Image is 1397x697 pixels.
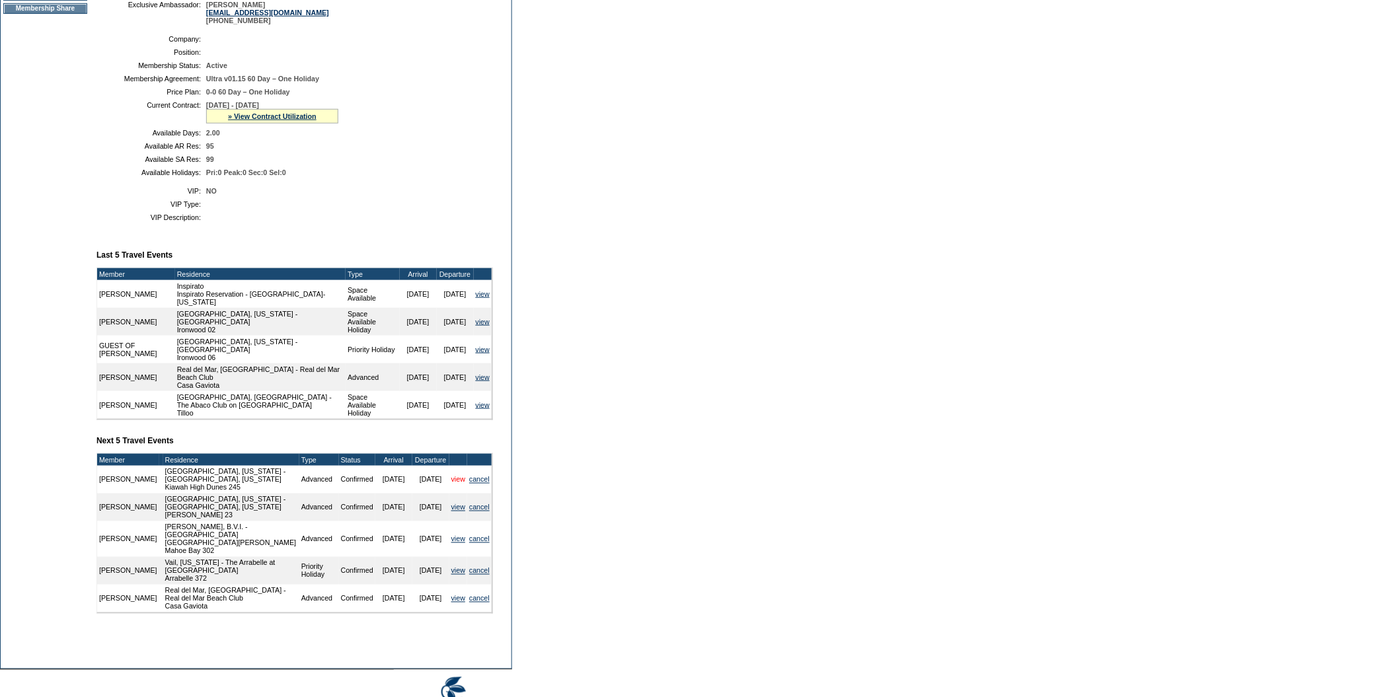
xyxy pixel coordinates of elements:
td: Confirmed [339,585,375,612]
a: » View Contract Utilization [228,112,317,120]
a: view [476,373,490,381]
td: Position: [102,48,201,56]
td: [GEOGRAPHIC_DATA], [US_STATE] - [GEOGRAPHIC_DATA], [US_STATE] Kiawah High Dunes 245 [163,466,299,494]
td: [GEOGRAPHIC_DATA], [US_STATE] - [GEOGRAPHIC_DATA] Ironwood 02 [175,308,346,336]
td: Available Days: [102,129,201,137]
td: Arrival [375,454,412,466]
td: [DATE] [375,557,412,585]
td: Priority Holiday [346,336,400,363]
td: [PERSON_NAME] [97,466,159,494]
td: [DATE] [437,391,474,419]
td: Advanced [346,363,400,391]
td: Membership Status: [102,61,201,69]
td: VIP Type: [102,200,201,208]
b: Next 5 Travel Events [96,436,174,445]
a: cancel [469,503,490,511]
td: [DATE] [412,557,449,585]
td: VIP Description: [102,213,201,221]
td: Confirmed [339,521,375,557]
td: Departure [412,454,449,466]
td: Space Available Holiday [346,391,400,419]
span: 2.00 [206,129,220,137]
td: Member [97,268,175,280]
td: [GEOGRAPHIC_DATA], [US_STATE] - [GEOGRAPHIC_DATA] Ironwood 06 [175,336,346,363]
td: [DATE] [437,363,474,391]
td: [PERSON_NAME], B.V.I. - [GEOGRAPHIC_DATA] [GEOGRAPHIC_DATA][PERSON_NAME] Mahoe Bay 302 [163,521,299,557]
td: Price Plan: [102,88,201,96]
b: Last 5 Travel Events [96,250,172,260]
td: [DATE] [412,585,449,612]
td: [DATE] [375,466,412,494]
td: Advanced [299,494,339,521]
a: cancel [469,567,490,575]
td: Confirmed [339,494,375,521]
span: Pri:0 Peak:0 Sec:0 Sel:0 [206,168,286,176]
td: Exclusive Ambassador: [102,1,201,24]
span: 99 [206,155,214,163]
td: Real del Mar, [GEOGRAPHIC_DATA] - Real del Mar Beach Club Casa Gaviota [163,585,299,612]
span: [PERSON_NAME] [PHONE_NUMBER] [206,1,329,24]
a: view [451,595,465,603]
td: [PERSON_NAME] [97,557,159,585]
td: [PERSON_NAME] [97,280,175,308]
td: Available AR Res: [102,142,201,150]
td: Company: [102,35,201,43]
td: [DATE] [412,466,449,494]
td: Type [299,454,339,466]
td: Member [97,454,159,466]
td: Current Contract: [102,101,201,124]
td: [DATE] [412,494,449,521]
a: view [451,535,465,543]
a: cancel [469,535,490,543]
td: Residence [163,454,299,466]
span: NO [206,187,217,195]
td: [DATE] [375,585,412,612]
span: 95 [206,142,214,150]
td: [PERSON_NAME] [97,363,175,391]
td: Inspirato Inspirato Reservation - [GEOGRAPHIC_DATA]-[US_STATE] [175,280,346,308]
td: Available Holidays: [102,168,201,176]
td: Space Available Holiday [346,308,400,336]
a: cancel [469,595,490,603]
a: cancel [469,476,490,484]
a: [EMAIL_ADDRESS][DOMAIN_NAME] [206,9,329,17]
a: view [451,567,465,575]
span: [DATE] - [DATE] [206,101,259,109]
td: [GEOGRAPHIC_DATA], [US_STATE] - [GEOGRAPHIC_DATA], [US_STATE] [PERSON_NAME] 23 [163,494,299,521]
td: Arrival [400,268,437,280]
a: view [476,318,490,326]
td: Real del Mar, [GEOGRAPHIC_DATA] - Real del Mar Beach Club Casa Gaviota [175,363,346,391]
td: Type [346,268,400,280]
td: [PERSON_NAME] [97,521,159,557]
a: view [476,290,490,298]
span: Ultra v01.15 60 Day – One Holiday [206,75,319,83]
td: [DATE] [400,391,437,419]
td: Available SA Res: [102,155,201,163]
td: Advanced [299,521,339,557]
span: 0-0 60 Day – One Holiday [206,88,290,96]
td: [DATE] [400,280,437,308]
td: Space Available [346,280,400,308]
td: [DATE] [412,521,449,557]
td: Departure [437,268,474,280]
td: VIP: [102,187,201,195]
a: view [476,346,490,353]
td: GUEST OF [PERSON_NAME] [97,336,175,363]
td: Confirmed [339,466,375,494]
td: [DATE] [400,363,437,391]
td: Advanced [299,585,339,612]
td: [DATE] [437,280,474,308]
td: [DATE] [375,521,412,557]
a: view [451,476,465,484]
td: [PERSON_NAME] [97,391,175,419]
td: Membership Agreement: [102,75,201,83]
td: Advanced [299,466,339,494]
td: [DATE] [375,494,412,521]
td: [PERSON_NAME] [97,308,175,336]
td: [DATE] [400,308,437,336]
td: [DATE] [437,308,474,336]
td: Residence [175,268,346,280]
td: [PERSON_NAME] [97,494,159,521]
td: Membership Share [3,3,87,14]
td: [DATE] [400,336,437,363]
